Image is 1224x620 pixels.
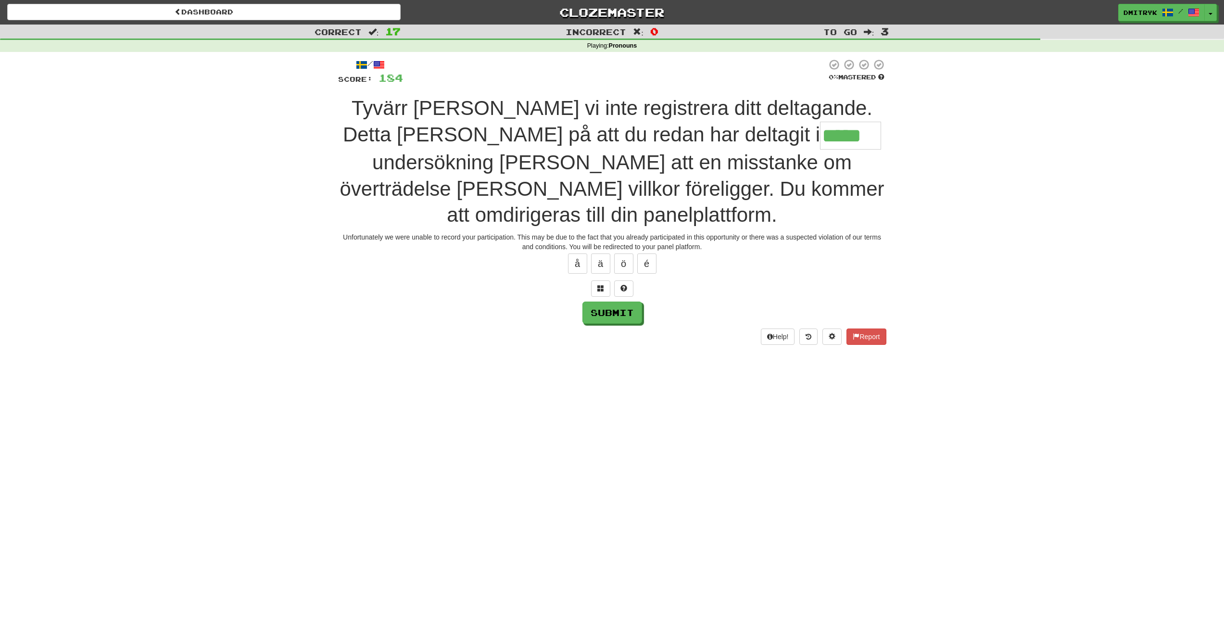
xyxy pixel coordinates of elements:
div: Unfortunately we were unable to record your participation. This may be due to the fact that you a... [338,232,886,252]
span: Incorrect [566,27,626,37]
span: : [368,28,379,36]
a: Dashboard [7,4,401,20]
button: Switch sentence to multiple choice alt+p [591,280,610,297]
span: : [633,28,644,36]
span: DmitryK [1123,8,1157,17]
span: 184 [379,72,403,84]
span: Tyvärr [PERSON_NAME] vi inte registrera ditt deltagande. Detta [PERSON_NAME] på att du redan har ... [343,97,872,146]
a: DmitryK / [1118,4,1205,21]
span: undersökning [PERSON_NAME] att en misstanke om överträdelse [PERSON_NAME] villkor föreligger. Du ... [340,151,884,226]
span: 3 [881,25,889,37]
strong: Pronouns [609,42,637,49]
span: / [1178,8,1183,14]
button: Help! [761,329,795,345]
span: Score: [338,75,373,83]
a: Clozemaster [415,4,808,21]
button: é [637,253,656,274]
div: / [338,59,403,71]
span: : [864,28,874,36]
span: Correct [315,27,362,37]
button: ä [591,253,610,274]
button: å [568,253,587,274]
span: 0 [650,25,658,37]
button: Single letter hint - you only get 1 per sentence and score half the points! alt+h [614,280,633,297]
button: Round history (alt+y) [799,329,818,345]
button: Report [846,329,886,345]
span: 0 % [829,73,838,81]
span: 17 [385,25,401,37]
span: To go [823,27,857,37]
div: Mastered [827,73,886,82]
button: ö [614,253,633,274]
button: Submit [582,302,642,324]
